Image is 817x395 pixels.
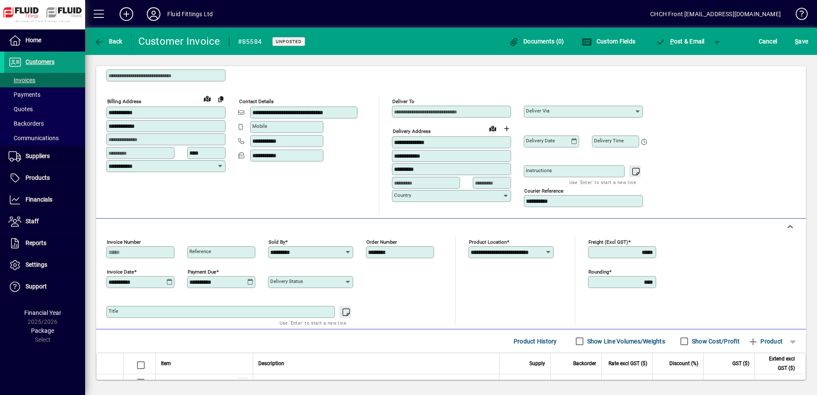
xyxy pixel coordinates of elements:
mat-label: Order number [366,239,397,245]
span: Products [26,174,50,181]
a: Staff [4,211,85,232]
span: Supply [529,359,545,368]
td: 20.0000 [652,374,703,392]
a: View on map [200,92,214,105]
td: 110.30 [754,374,806,392]
mat-label: Invoice number [107,239,141,245]
mat-label: Country [394,192,411,198]
div: #85584 [238,35,262,49]
span: 1.0000 [526,378,546,387]
button: Product History [510,334,560,349]
span: Product [748,334,783,348]
mat-hint: Use 'Enter' to start a new line [569,177,636,187]
mat-label: Delivery status [270,278,303,284]
span: Communications [9,135,59,141]
a: Home [4,30,85,51]
button: Back [92,34,125,49]
span: Product History [514,334,557,348]
mat-label: Deliver via [526,108,549,114]
span: Item [161,359,171,368]
span: Backorder [573,359,596,368]
app-page-header-button: Back [85,34,132,49]
span: Rate excl GST ($) [608,359,647,368]
mat-label: Delivery time [594,138,624,144]
span: Customers [26,58,54,65]
span: Extend excl GST ($) [760,354,795,373]
button: Product [744,334,787,349]
a: Backorders [4,116,85,131]
a: Settings [4,254,85,276]
span: Custom Fields [582,38,635,45]
span: Quotes [9,106,33,112]
div: Fluid Fittings Ltd [167,7,213,21]
mat-label: Delivery date [526,138,555,144]
a: Quotes [4,102,85,116]
span: ave [795,35,808,48]
button: Documents (0) [507,34,566,49]
mat-label: Freight (excl GST) [588,239,628,245]
span: P [670,38,674,45]
span: Suppliers [26,153,50,159]
a: View on map [486,121,500,135]
mat-label: Title [109,308,118,314]
span: Unposted [276,39,302,44]
a: Invoices [4,73,85,87]
a: Financials [4,189,85,210]
button: Custom Fields [580,34,637,49]
mat-label: Rounding [588,269,609,275]
span: Financials [26,196,52,203]
span: FLUID FITTINGS CHRISTCHURCH [223,378,233,387]
span: Financial Year [24,309,61,316]
button: Cancel [757,34,780,49]
span: GST ($) [732,359,749,368]
span: Documents (0) [509,38,564,45]
a: Reports [4,233,85,254]
mat-label: Invoice date [107,269,134,275]
span: 45MM ID X 5.0MM W/T HONE BORE TUBE [258,378,373,387]
label: Show Line Volumes/Weights [586,337,665,346]
span: Settings [26,261,47,268]
label: Show Cost/Profit [690,337,740,346]
span: Description [258,359,284,368]
mat-label: Payment due [188,269,216,275]
button: Save [793,34,810,49]
span: Backorders [9,120,44,127]
td: 16.55 [703,374,754,392]
a: Knowledge Base [789,2,806,29]
div: CHCH Front [EMAIL_ADDRESS][DOMAIN_NAME] [650,7,781,21]
span: Support [26,283,47,290]
span: Cancel [759,35,777,48]
button: Choose address [500,122,513,136]
mat-label: Mobile [252,123,267,129]
div: HBT045.00X055.00 [161,378,215,387]
a: Products [4,167,85,189]
button: Post & Email [651,34,709,49]
div: Customer Invoice [138,35,220,48]
button: Add [113,6,140,22]
mat-label: Sold by [269,239,285,245]
mat-label: Courier Reference [524,188,563,194]
button: Copy to Delivery address [214,92,228,106]
div: 137.8700 [607,378,647,387]
span: Discount (%) [669,359,698,368]
span: S [795,38,798,45]
button: Profile [140,6,167,22]
a: Payments [4,87,85,102]
mat-label: Product location [469,239,507,245]
mat-label: Reference [189,248,211,254]
span: Back [94,38,123,45]
a: Communications [4,131,85,145]
a: Suppliers [4,146,85,167]
span: Package [31,327,54,334]
span: Home [26,37,41,43]
mat-label: Instructions [526,167,552,173]
mat-hint: Use 'Enter' to start a new line [280,318,346,328]
span: Staff [26,218,39,225]
a: Support [4,276,85,297]
span: Payments [9,91,40,98]
span: Reports [26,239,46,246]
mat-label: Deliver To [392,98,414,104]
span: Invoices [9,77,35,84]
span: ost & Email [655,38,705,45]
